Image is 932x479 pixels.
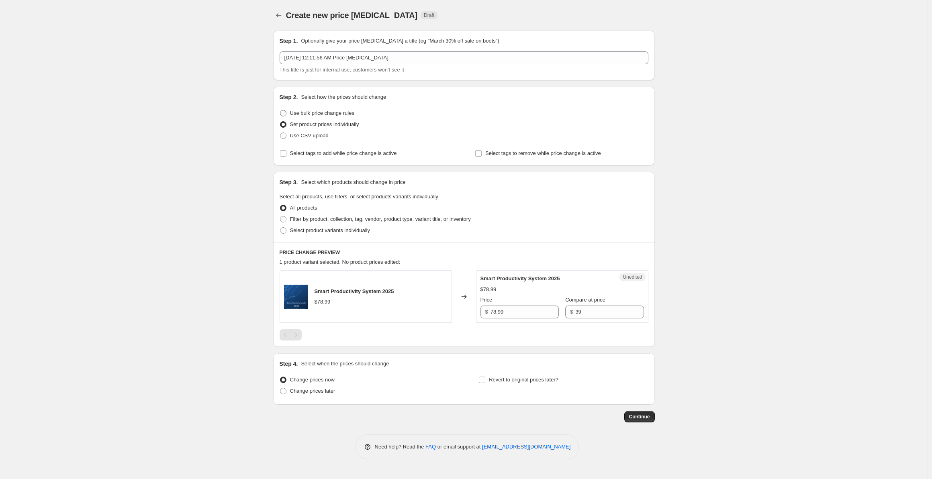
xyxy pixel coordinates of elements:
span: Change prices later [290,388,335,394]
span: Smart Productivity System 2025 [315,288,394,294]
span: or email support at [436,444,482,450]
span: 1 product variant selected. No product prices edited: [280,259,401,265]
span: $ [570,309,573,315]
span: Select all products, use filters, or select products variants individually [280,194,438,200]
span: Create new price [MEDICAL_DATA] [286,11,418,20]
input: 30% off holiday sale [280,51,648,64]
span: Change prices now [290,377,335,383]
span: Continue [629,414,650,420]
p: Select how the prices should change [301,93,386,101]
span: Unedited [623,274,642,280]
span: $78.99 [480,286,497,292]
h6: PRICE CHANGE PREVIEW [280,249,648,256]
nav: Pagination [280,329,302,340]
p: Select when the prices should change [301,360,389,368]
span: Select tags to remove while price change is active [485,150,601,156]
button: Price change jobs [273,10,284,21]
span: Use bulk price change rules [290,110,354,116]
span: Draft [424,12,434,18]
span: This title is just for internal use, customers won't see it [280,67,404,73]
span: Price [480,297,493,303]
span: $78.99 [315,299,331,305]
span: Compare at price [565,297,605,303]
span: All products [290,205,317,211]
h2: Step 4. [280,360,298,368]
h2: Step 3. [280,178,298,186]
span: Use CSV upload [290,132,329,139]
p: Optionally give your price [MEDICAL_DATA] a title (eg "March 30% off sale on boots") [301,37,499,45]
h2: Step 2. [280,93,298,101]
span: Set product prices individually [290,121,359,127]
img: 2025_80x.png [284,285,308,309]
span: Select product variants individually [290,227,370,233]
span: Smart Productivity System 2025 [480,275,560,281]
p: Select which products should change in price [301,178,405,186]
span: Filter by product, collection, tag, vendor, product type, variant title, or inventory [290,216,471,222]
span: Select tags to add while price change is active [290,150,397,156]
a: FAQ [425,444,436,450]
button: Continue [624,411,655,422]
a: [EMAIL_ADDRESS][DOMAIN_NAME] [482,444,570,450]
h2: Step 1. [280,37,298,45]
span: Need help? Read the [375,444,426,450]
span: $ [485,309,488,315]
span: Revert to original prices later? [489,377,558,383]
